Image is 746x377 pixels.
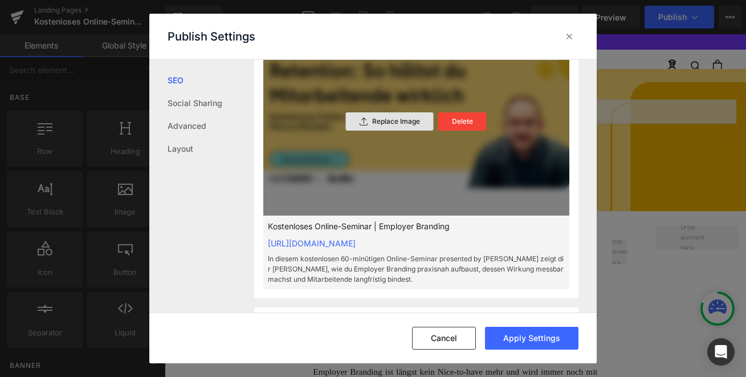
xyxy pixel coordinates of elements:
[243,31,356,42] a: Geförderte Weiterbildungen
[299,313,391,327] font: [DATE] | 10 - 11 Uhr
[11,111,678,173] h1: KOSTENLOSES ONLINE-SEMINAR
[168,69,254,92] a: SEO
[372,117,420,125] p: Replace Image
[130,31,161,42] a: ThemenThemen
[624,31,636,43] a: Suche
[650,30,661,43] a: Warenkorb öffnen
[168,115,254,137] a: Advanced
[268,220,564,233] p: Kostenloses Online-Seminar | Employer Branding
[168,137,254,160] a: Layout
[380,31,473,42] a: Unternehmenslösungen
[452,117,473,125] p: Delete
[185,31,219,42] a: FormateFormate
[28,31,108,41] img: Omr_education_Logo
[237,250,453,307] font: Employer Branding, das wirkt: So bindest du Mitarbeitende nachhaltig
[707,338,735,366] div: Open Intercom Messenger
[130,30,473,44] nav: Hauptmenü
[168,92,254,115] a: Social Sharing
[412,327,476,350] button: Cancel
[268,254,564,285] p: In diesem kostenlosen 60-minütigen Online-Seminar presented by [PERSON_NAME] zeigt dir [PERSON_NA...
[485,327,578,350] button: Apply Settings
[268,238,356,248] a: [URL][DOMAIN_NAME]
[168,30,255,43] p: Publish Settings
